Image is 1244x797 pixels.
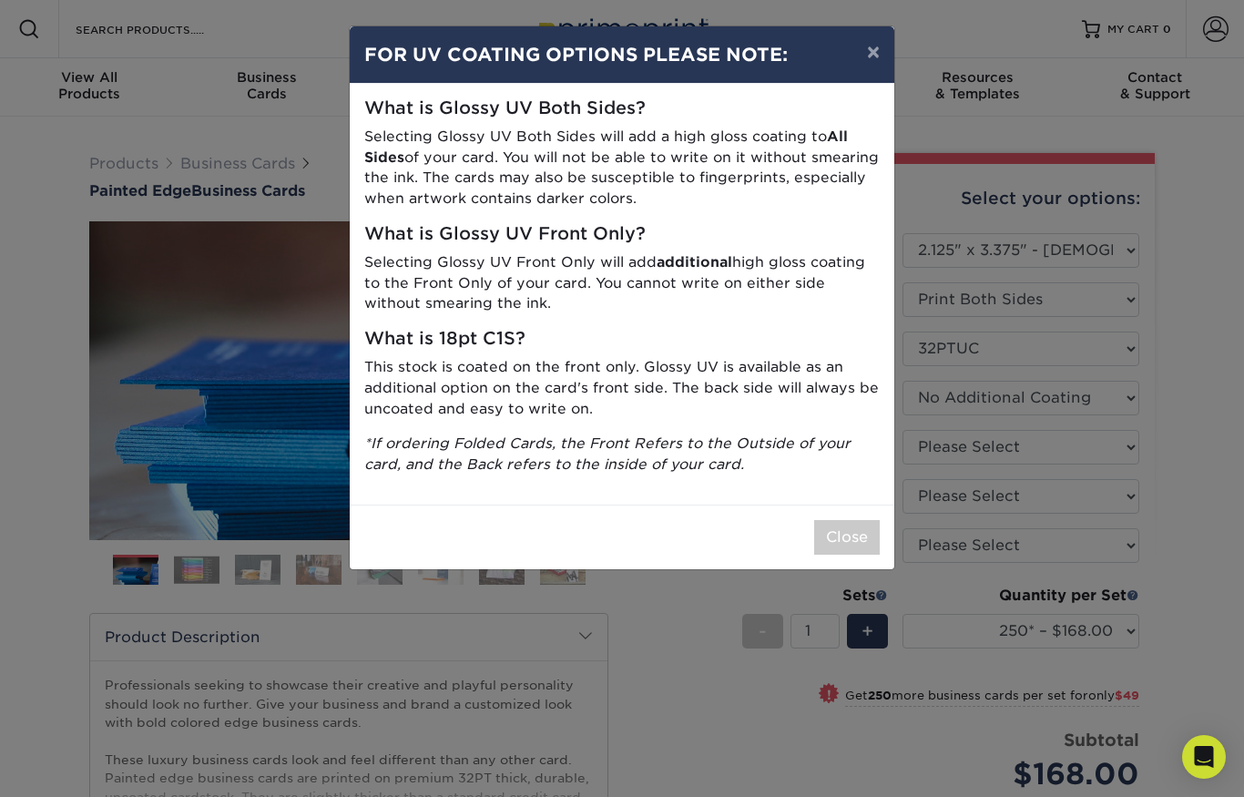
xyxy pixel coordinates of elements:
p: Selecting Glossy UV Front Only will add high gloss coating to the Front Only of your card. You ca... [364,252,880,314]
button: Close [814,520,880,555]
strong: additional [657,253,732,271]
h5: What is 18pt C1S? [364,329,880,350]
h5: What is Glossy UV Both Sides? [364,98,880,119]
button: × [852,26,894,77]
p: Selecting Glossy UV Both Sides will add a high gloss coating to of your card. You will not be abl... [364,127,880,209]
div: Open Intercom Messenger [1182,735,1226,779]
h4: FOR UV COATING OPTIONS PLEASE NOTE: [364,41,880,68]
h5: What is Glossy UV Front Only? [364,224,880,245]
i: *If ordering Folded Cards, the Front Refers to the Outside of your card, and the Back refers to t... [364,434,851,473]
p: This stock is coated on the front only. Glossy UV is available as an additional option on the car... [364,357,880,419]
strong: All Sides [364,128,848,166]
